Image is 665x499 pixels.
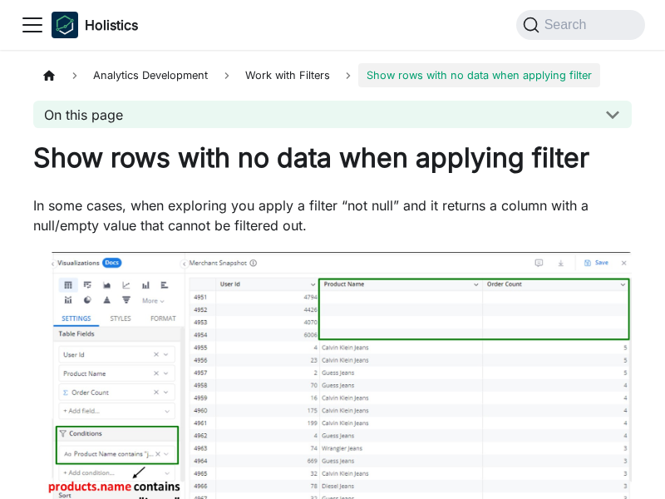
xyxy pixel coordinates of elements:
h1: Show rows with no data when applying filter [33,141,632,175]
span: Show rows with no data when applying filter [358,63,600,87]
img: Holistics [52,12,78,38]
span: Analytics Development [85,63,216,87]
b: Holistics [85,15,138,35]
span: Search [539,17,597,32]
button: Toggle navigation bar [20,12,45,37]
a: Home page [33,63,65,87]
nav: Breadcrumbs [33,63,632,87]
button: Search (Command+K) [516,10,645,40]
button: On this page [33,101,632,128]
p: In some cases, when exploring you apply a filter “not null” and it returns a column with a null/e... [33,195,632,235]
a: HolisticsHolisticsHolistics [52,12,138,38]
span: Work with Filters [237,63,338,87]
